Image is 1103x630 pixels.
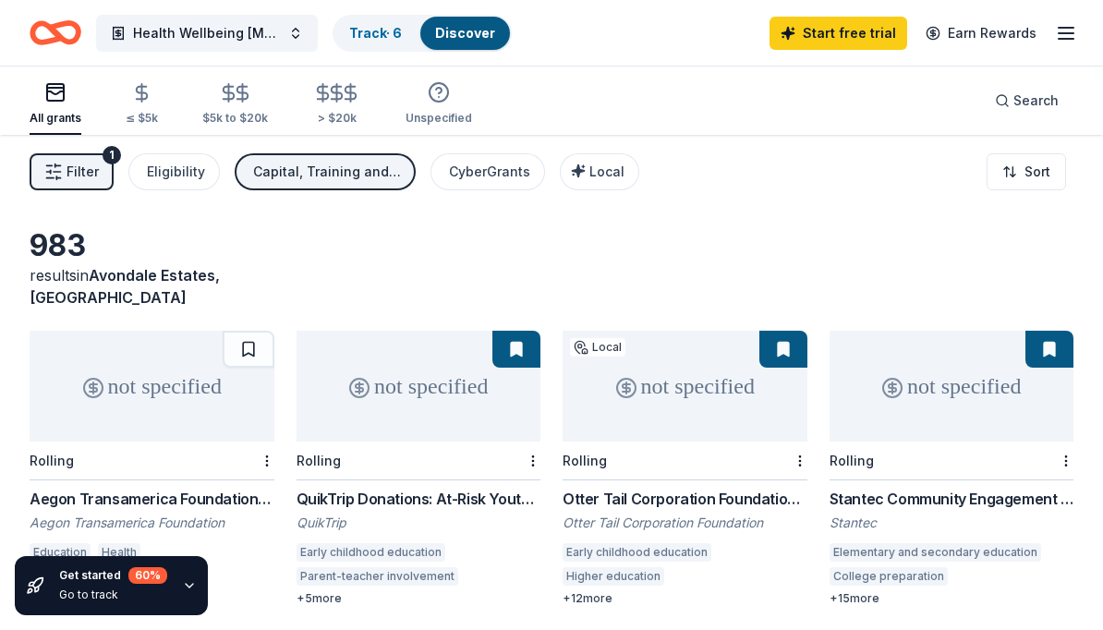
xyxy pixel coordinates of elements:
[830,331,1074,606] a: not specifiedRollingStantec Community Engagement GrantStantecElementary and secondary educationCo...
[312,111,361,126] div: > $20k
[349,25,402,41] a: Track· 6
[915,17,1048,50] a: Earn Rewards
[30,153,114,190] button: Filter1
[312,75,361,135] button: > $20k
[770,17,907,50] a: Start free trial
[406,111,472,126] div: Unspecified
[126,75,158,135] button: ≤ $5k
[333,15,512,52] button: Track· 6Discover
[30,266,220,307] span: in
[297,543,445,562] div: Early childhood education
[30,11,81,55] a: Home
[830,488,1074,510] div: Stantec Community Engagement Grant
[253,161,401,183] div: Capital, Training and capacity building, General operations, Projects & programming
[830,514,1074,532] div: Stantec
[297,331,541,442] div: not specified
[30,453,74,468] div: Rolling
[563,543,711,562] div: Early childhood education
[1013,90,1059,112] span: Search
[987,153,1066,190] button: Sort
[563,331,807,442] div: not specified
[830,453,874,468] div: Rolling
[589,164,624,179] span: Local
[435,25,495,41] a: Discover
[980,82,1073,119] button: Search
[563,567,664,586] div: Higher education
[103,146,121,164] div: 1
[560,153,639,190] button: Local
[297,591,541,606] div: + 5 more
[449,161,530,183] div: CyberGrants
[133,22,281,44] span: Health Wellbeing [MEDICAL_DATA]
[59,588,167,602] div: Go to track
[406,74,472,135] button: Unspecified
[235,153,416,190] button: Capital, Training and capacity building, General operations, Projects & programming
[30,331,274,442] div: not specified
[30,111,81,126] div: All grants
[30,514,274,532] div: Aegon Transamerica Foundation
[1024,161,1050,183] span: Sort
[96,15,318,52] button: Health Wellbeing [MEDICAL_DATA]
[128,567,167,584] div: 60 %
[563,453,607,468] div: Rolling
[202,75,268,135] button: $5k to $20k
[563,514,807,532] div: Otter Tail Corporation Foundation
[67,161,99,183] span: Filter
[830,591,1074,606] div: + 15 more
[830,543,1041,562] div: Elementary and secondary education
[830,331,1074,442] div: not specified
[430,153,545,190] button: CyberGrants
[563,331,807,606] a: not specifiedLocalRollingOtter Tail Corporation Foundation Grant ProgramOtter Tail Corporation Fo...
[297,567,458,586] div: Parent-teacher involvement
[30,74,81,135] button: All grants
[563,591,807,606] div: + 12 more
[30,488,274,510] div: Aegon Transamerica Foundation Grant
[30,331,274,606] a: not specifiedRollingAegon Transamerica Foundation GrantAegon Transamerica FoundationEducationHeal...
[570,338,625,357] div: Local
[30,227,274,264] div: 983
[297,514,541,532] div: QuikTrip
[297,453,341,468] div: Rolling
[30,266,220,307] span: Avondale Estates, [GEOGRAPHIC_DATA]
[126,111,158,126] div: ≤ $5k
[563,488,807,510] div: Otter Tail Corporation Foundation Grant Program
[830,567,948,586] div: College preparation
[202,111,268,126] div: $5k to $20k
[30,264,274,309] div: results
[128,153,220,190] button: Eligibility
[59,567,167,584] div: Get started
[297,488,541,510] div: QuikTrip Donations: At-Risk Youth and Early Childhood Education
[297,331,541,606] a: not specifiedRollingQuikTrip Donations: At-Risk Youth and Early Childhood EducationQuikTripEarly ...
[147,161,205,183] div: Eligibility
